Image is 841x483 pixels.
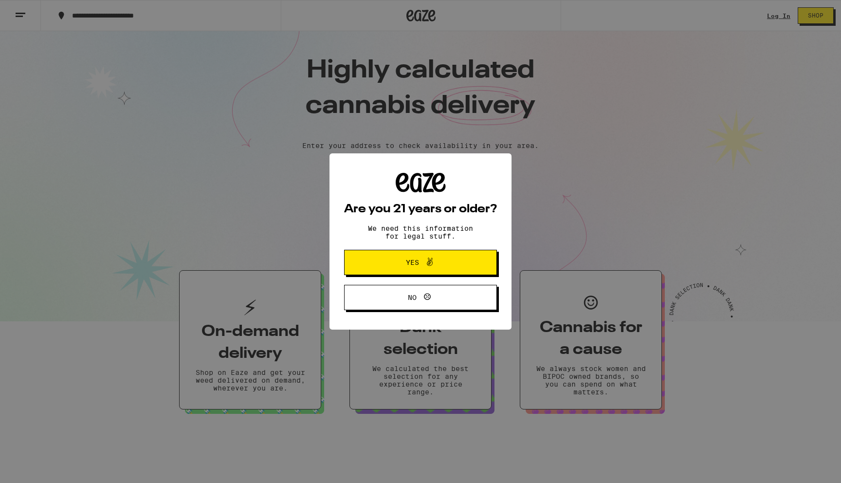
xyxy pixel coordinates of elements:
[344,204,497,215] h2: Are you 21 years or older?
[6,7,70,15] span: Hi. Need any help?
[406,259,419,266] span: Yes
[344,285,497,310] button: No
[360,224,481,240] p: We need this information for legal stuff.
[344,250,497,275] button: Yes
[408,294,417,301] span: No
